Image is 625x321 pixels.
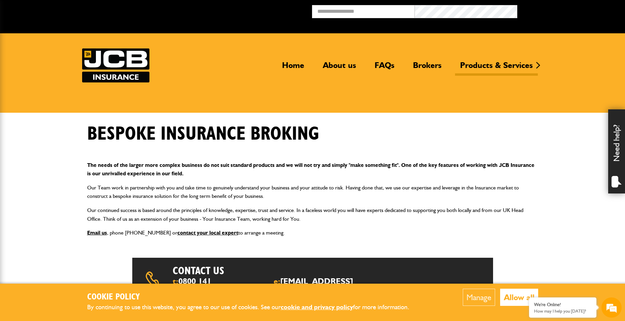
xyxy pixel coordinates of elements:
[274,276,353,294] a: [EMAIL_ADDRESS][DOMAIN_NAME]
[534,302,591,308] div: We're Online!
[281,303,353,311] a: cookie and privacy policy
[274,277,387,293] span: e:
[463,289,495,306] button: Manage
[608,109,625,193] div: Need help?
[87,228,538,237] p: , phone [PHONE_NUMBER] or to arrange a meeting.
[87,229,107,236] a: Email us
[87,302,420,313] p: By continuing to use this website, you agree to our use of cookies. See our for more information.
[173,277,217,293] span: t:
[177,229,238,236] a: contact your local expert
[173,276,211,294] a: 0800 141 2877
[87,292,420,302] h2: Cookie Policy
[82,48,149,82] a: JCB Insurance Services
[87,123,319,145] h1: Bespoke insurance broking
[318,60,361,76] a: About us
[408,60,447,76] a: Brokers
[517,5,620,15] button: Broker Login
[277,60,309,76] a: Home
[82,48,149,82] img: JCB Insurance Services logo
[455,60,538,76] a: Products & Services
[370,60,400,76] a: FAQs
[87,161,538,178] p: The needs of the larger more complex business do not suit standard products and we will not try a...
[500,289,538,306] button: Allow all
[534,309,591,314] p: How may I help you today?
[87,183,538,201] p: Our Team work in partnership with you and take time to genuinely understand your business and you...
[173,264,331,277] h2: Contact us
[87,206,538,223] p: Our continued success is based around the principles of knowledge, expertise, trust and service. ...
